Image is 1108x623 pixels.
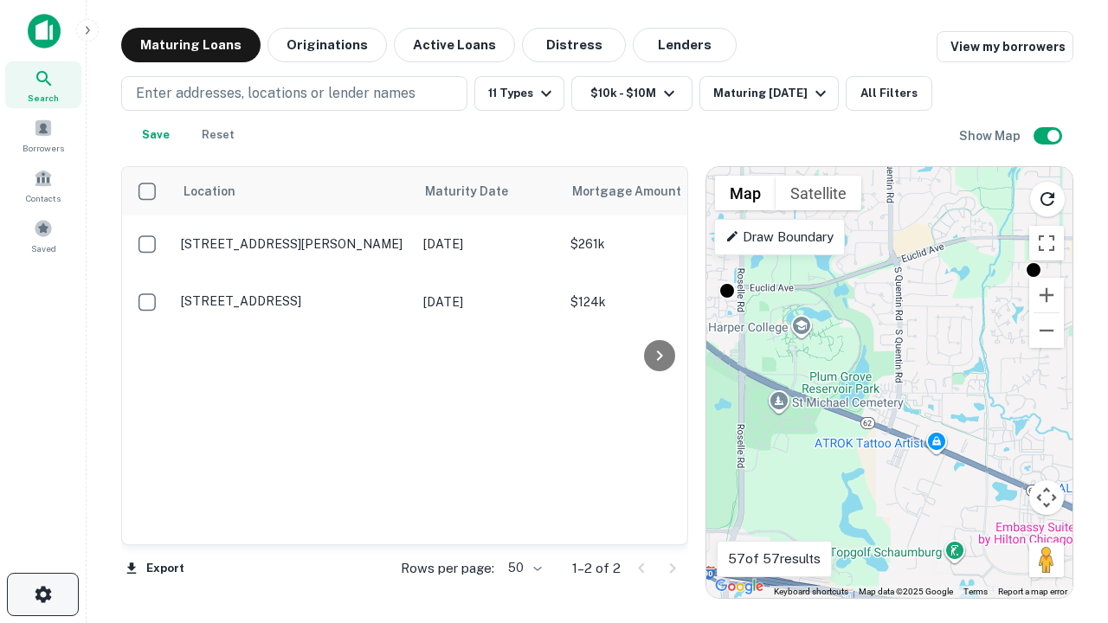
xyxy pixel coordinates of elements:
p: Draw Boundary [725,227,834,247]
a: Contacts [5,162,81,209]
p: [DATE] [423,292,553,311]
p: [STREET_ADDRESS][PERSON_NAME] [181,236,406,252]
button: Originations [267,28,387,62]
p: Enter addresses, locations or lender names [136,83,415,104]
button: Zoom out [1029,313,1064,348]
span: Location [183,181,235,202]
button: Active Loans [394,28,515,62]
span: Map data ©2025 Google [859,587,953,596]
img: capitalize-icon.png [28,14,61,48]
a: Borrowers [5,112,81,158]
button: Save your search to get updates of matches that match your search criteria. [128,118,184,152]
div: 0 0 [706,167,1073,598]
th: Mortgage Amount [562,167,752,215]
span: Mortgage Amount [572,181,704,202]
button: All Filters [846,76,932,111]
span: Saved [31,241,56,255]
button: 11 Types [474,76,564,111]
th: Location [172,167,415,215]
p: 57 of 57 results [728,549,821,569]
button: Maturing Loans [121,28,261,62]
iframe: Chat Widget [1021,429,1108,512]
div: 50 [501,556,544,581]
button: Distress [522,28,626,62]
p: $261k [570,234,744,254]
button: Lenders [633,28,737,62]
button: $10k - $10M [571,76,692,111]
span: Maturity Date [425,181,531,202]
p: 1–2 of 2 [572,558,621,579]
p: $124k [570,292,744,311]
a: Report a map error [998,587,1067,596]
a: View my borrowers [937,31,1073,62]
span: Contacts [26,191,61,205]
p: Rows per page: [401,558,494,579]
button: Show satellite imagery [776,176,861,210]
button: Toggle fullscreen view [1029,226,1064,260]
div: Maturing [DATE] [713,83,831,104]
a: Search [5,61,81,108]
img: Google [711,575,768,598]
button: Drag Pegman onto the map to open Street View [1029,543,1064,577]
button: Export [121,556,189,581]
button: Enter addresses, locations or lender names [121,76,467,111]
span: Borrowers [23,141,64,155]
p: [DATE] [423,234,553,254]
p: [STREET_ADDRESS] [181,293,406,309]
button: Maturing [DATE] [699,76,839,111]
button: Reload search area [1029,181,1066,217]
button: Keyboard shortcuts [774,586,848,598]
span: Search [28,91,59,105]
th: Maturity Date [415,167,562,215]
button: Zoom in [1029,278,1064,312]
a: Terms (opens in new tab) [963,587,988,596]
a: Open this area in Google Maps (opens a new window) [711,575,768,598]
h6: Show Map [959,126,1023,145]
button: Show street map [715,176,776,210]
button: Reset [190,118,246,152]
a: Saved [5,212,81,259]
